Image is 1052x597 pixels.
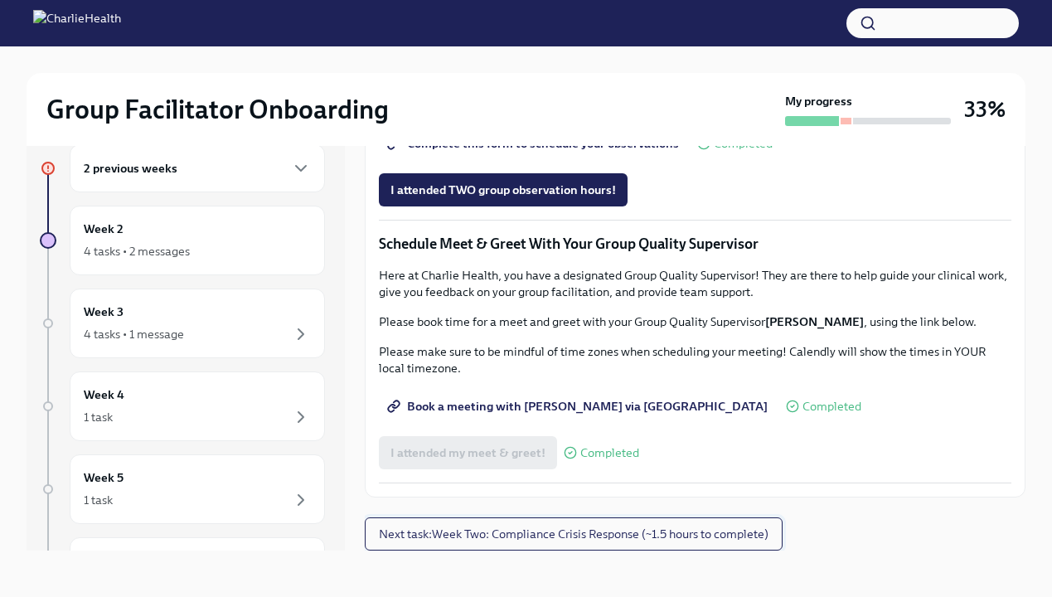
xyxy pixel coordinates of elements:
[365,517,783,551] button: Next task:Week Two: Compliance Crisis Response (~1.5 hours to complete)
[390,398,768,415] span: Book a meeting with [PERSON_NAME] via [GEOGRAPHIC_DATA]
[379,267,1011,300] p: Here at Charlie Health, you have a designated Group Quality Supervisor! They are there to help gu...
[84,243,190,260] div: 4 tasks • 2 messages
[84,159,177,177] h6: 2 previous weeks
[84,492,113,508] div: 1 task
[84,303,124,321] h6: Week 3
[379,173,628,206] button: I attended TWO group observation hours!
[964,95,1006,124] h3: 33%
[70,144,325,192] div: 2 previous weeks
[379,526,768,542] span: Next task : Week Two: Compliance Crisis Response (~1.5 hours to complete)
[84,468,124,487] h6: Week 5
[40,206,325,275] a: Week 24 tasks • 2 messages
[379,390,779,423] a: Book a meeting with [PERSON_NAME] via [GEOGRAPHIC_DATA]
[802,400,861,413] span: Completed
[40,371,325,441] a: Week 41 task
[40,454,325,524] a: Week 51 task
[714,138,773,150] span: Completed
[84,326,184,342] div: 4 tasks • 1 message
[84,220,124,238] h6: Week 2
[379,343,1011,376] p: Please make sure to be mindful of time zones when scheduling your meeting! Calendly will show the...
[33,10,121,36] img: CharlieHealth
[765,314,864,329] strong: [PERSON_NAME]
[390,182,616,198] span: I attended TWO group observation hours!
[84,386,124,404] h6: Week 4
[379,234,1011,254] p: Schedule Meet & Greet With Your Group Quality Supervisor
[84,409,113,425] div: 1 task
[785,93,852,109] strong: My progress
[379,313,1011,330] p: Please book time for a meet and greet with your Group Quality Supervisor , using the link below.
[40,289,325,358] a: Week 34 tasks • 1 message
[580,447,639,459] span: Completed
[46,93,389,126] h2: Group Facilitator Onboarding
